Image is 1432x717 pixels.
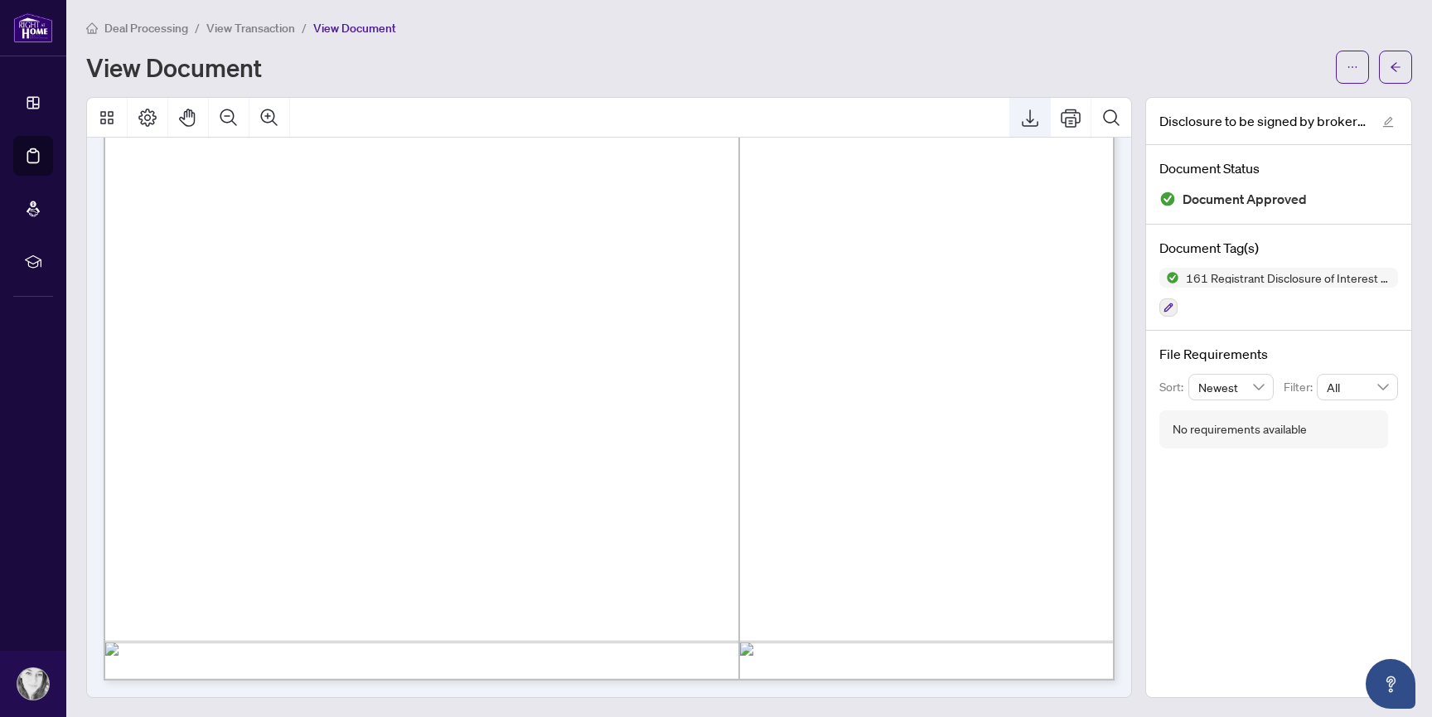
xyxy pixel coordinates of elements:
img: logo [13,12,53,43]
div: No requirements available [1173,420,1307,438]
p: Filter: [1284,378,1317,396]
span: ellipsis [1347,61,1358,73]
p: Sort: [1159,378,1188,396]
span: 161 Registrant Disclosure of Interest - Disposition ofProperty [1179,272,1398,283]
span: Document Approved [1183,188,1307,211]
span: View Transaction [206,21,295,36]
li: / [195,18,200,37]
li: / [302,18,307,37]
span: View Document [313,21,396,36]
span: Newest [1198,375,1265,400]
h1: View Document [86,54,262,80]
h4: Document Tag(s) [1159,238,1398,258]
span: home [86,22,98,34]
span: Disclosure to be signed by broker EXECUTED.pdf [1159,111,1367,131]
span: arrow-left [1390,61,1401,73]
img: Status Icon [1159,268,1179,288]
span: Deal Processing [104,21,188,36]
img: Profile Icon [17,668,49,700]
button: Open asap [1366,659,1415,709]
h4: Document Status [1159,158,1398,178]
h4: File Requirements [1159,344,1398,364]
img: Document Status [1159,191,1176,207]
span: edit [1382,116,1394,128]
span: All [1327,375,1388,400]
